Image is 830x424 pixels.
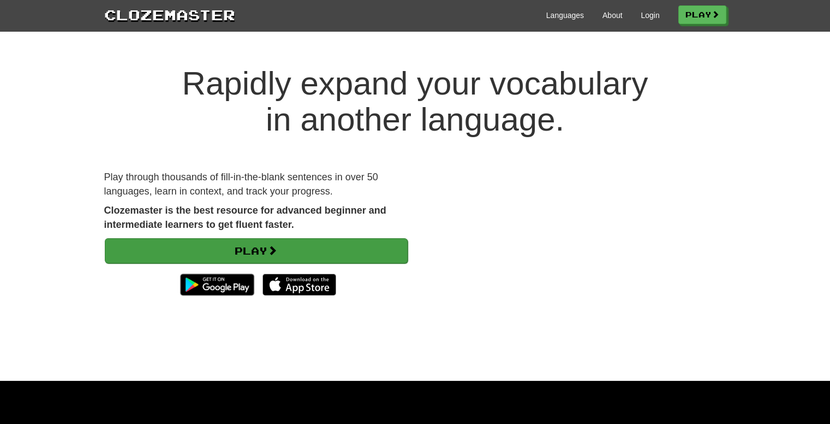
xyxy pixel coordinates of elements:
img: Download_on_the_App_Store_Badge_US-UK_135x40-25178aeef6eb6b83b96f5f2d004eda3bffbb37122de64afbaef7... [262,274,336,296]
a: Languages [546,10,584,21]
strong: Clozemaster is the best resource for advanced beginner and intermediate learners to get fluent fa... [104,205,386,230]
a: Login [641,10,659,21]
a: Play [678,5,726,24]
p: Play through thousands of fill-in-the-blank sentences in over 50 languages, learn in context, and... [104,170,407,198]
img: Get it on Google Play [175,268,259,301]
a: Play [105,238,408,263]
a: About [602,10,623,21]
a: Clozemaster [104,4,235,25]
